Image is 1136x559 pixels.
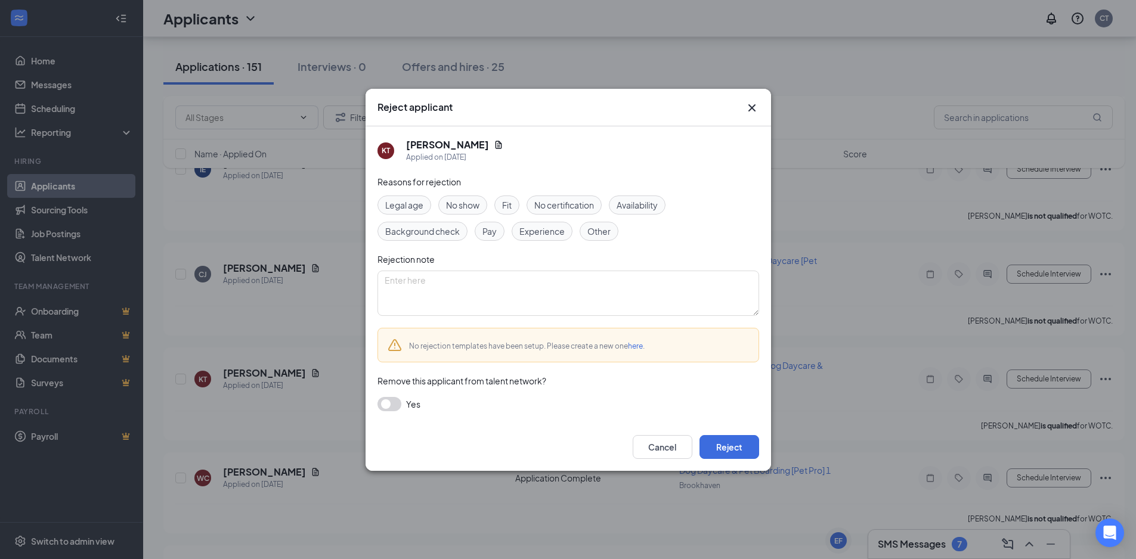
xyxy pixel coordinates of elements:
span: Remove this applicant from talent network? [377,375,546,386]
a: here [628,341,643,350]
svg: Document [494,140,503,150]
span: Yes [406,397,420,411]
span: No show [446,198,479,212]
span: Background check [385,225,460,238]
span: Reasons for rejection [377,176,461,187]
div: Applied on [DATE] [406,151,503,163]
svg: Warning [388,338,402,352]
svg: Cross [745,101,759,115]
span: Rejection note [377,254,435,265]
span: Other [587,225,611,238]
button: Cancel [633,435,692,459]
div: KT [382,145,390,156]
span: No rejection templates have been setup. Please create a new one . [409,341,645,350]
span: Legal age [385,198,423,212]
h3: Reject applicant [377,101,453,114]
button: Close [745,101,759,115]
span: No certification [534,198,594,212]
div: Open Intercom Messenger [1095,518,1124,547]
span: Availability [617,198,658,212]
span: Pay [482,225,497,238]
h5: [PERSON_NAME] [406,138,489,151]
button: Reject [699,435,759,459]
span: Experience [519,225,565,238]
span: Fit [502,198,512,212]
